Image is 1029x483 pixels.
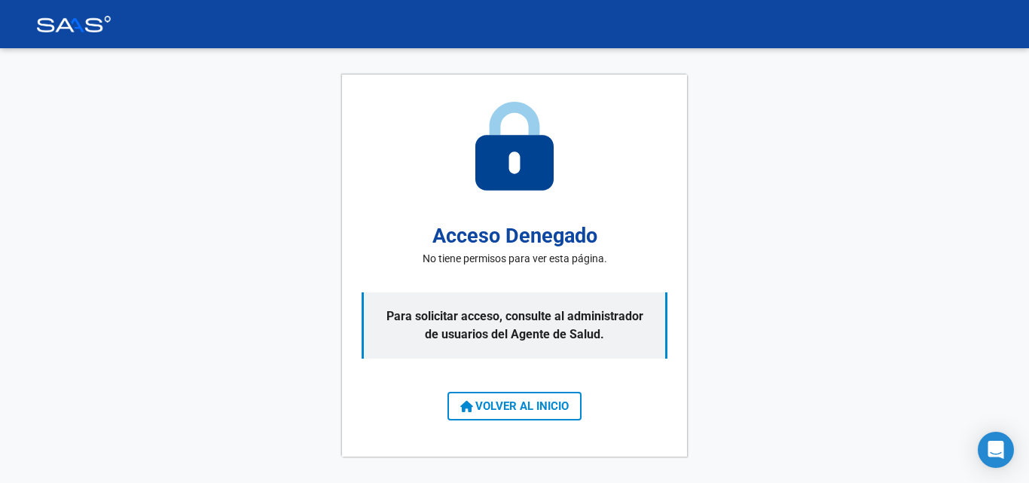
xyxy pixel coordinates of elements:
[36,16,111,32] img: Logo SAAS
[423,251,607,267] p: No tiene permisos para ver esta página.
[447,392,582,420] button: VOLVER AL INICIO
[460,399,569,413] span: VOLVER AL INICIO
[475,102,554,191] img: access-denied
[362,292,667,359] p: Para solicitar acceso, consulte al administrador de usuarios del Agente de Salud.
[432,221,597,252] h2: Acceso Denegado
[978,432,1014,468] div: Open Intercom Messenger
